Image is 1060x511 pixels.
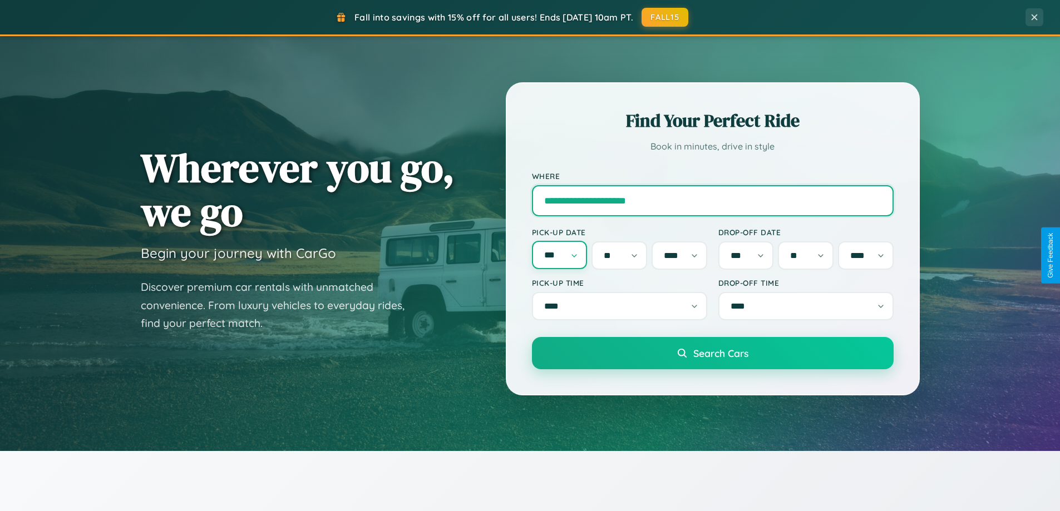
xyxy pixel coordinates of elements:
[693,347,748,359] span: Search Cars
[532,138,894,155] p: Book in minutes, drive in style
[718,227,894,237] label: Drop-off Date
[532,278,707,287] label: Pick-up Time
[532,171,894,181] label: Where
[354,12,633,23] span: Fall into savings with 15% off for all users! Ends [DATE] 10am PT.
[532,108,894,133] h2: Find Your Perfect Ride
[532,337,894,369] button: Search Cars
[642,8,688,27] button: FALL15
[141,245,336,261] h3: Begin your journey with CarGo
[141,146,455,234] h1: Wherever you go, we go
[718,278,894,287] label: Drop-off Time
[1047,233,1054,278] div: Give Feedback
[141,278,419,333] p: Discover premium car rentals with unmatched convenience. From luxury vehicles to everyday rides, ...
[532,227,707,237] label: Pick-up Date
